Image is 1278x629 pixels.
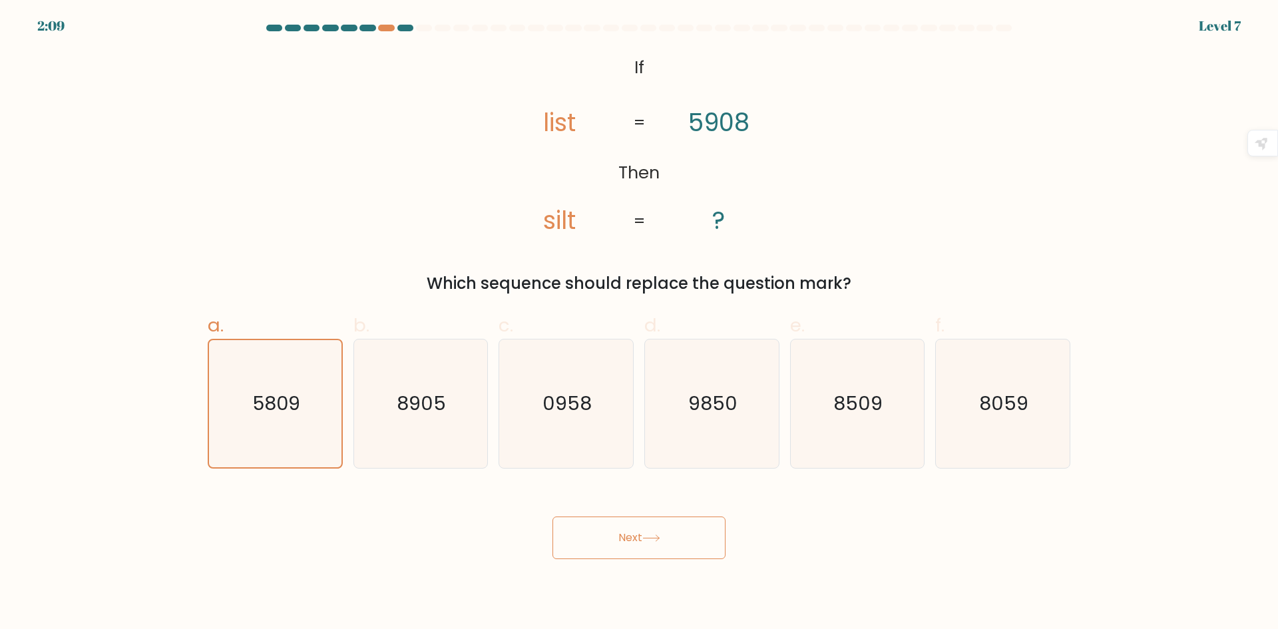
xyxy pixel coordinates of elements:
[37,16,65,36] div: 2:09
[980,390,1029,417] text: 8059
[543,203,576,238] tspan: silt
[486,51,792,240] svg: @import url('[URL][DOMAIN_NAME]);
[633,209,646,233] tspan: =
[397,390,447,417] text: 8905
[543,105,576,140] tspan: list
[790,312,805,338] span: e.
[634,55,644,79] tspan: If
[688,390,738,417] text: 9850
[499,312,513,338] span: c.
[633,111,646,135] tspan: =
[1199,16,1241,36] div: Level 7
[252,390,300,417] text: 5809
[834,390,883,417] text: 8509
[618,161,660,185] tspan: Then
[208,312,224,338] span: a.
[543,390,592,417] text: 0958
[712,203,725,238] tspan: ?
[688,105,749,140] tspan: 5908
[353,312,369,338] span: b.
[552,517,726,559] button: Next
[644,312,660,338] span: d.
[216,272,1062,296] div: Which sequence should replace the question mark?
[935,312,945,338] span: f.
